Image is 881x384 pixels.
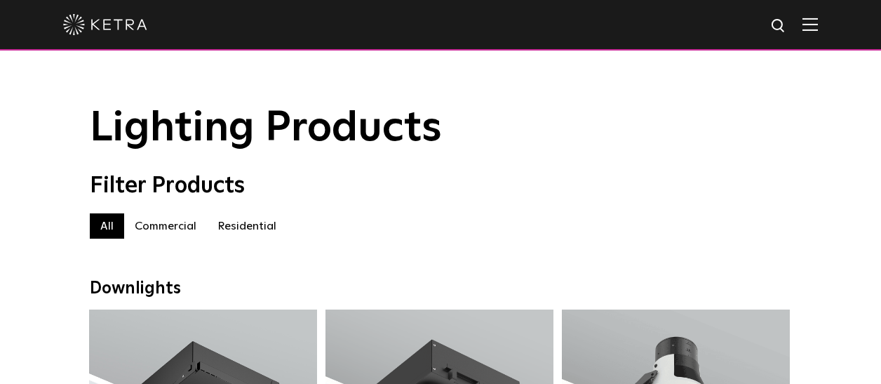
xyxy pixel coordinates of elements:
[90,279,791,299] div: Downlights
[207,213,287,239] label: Residential
[90,213,124,239] label: All
[124,213,207,239] label: Commercial
[770,18,788,35] img: search icon
[90,107,442,150] span: Lighting Products
[63,14,147,35] img: ketra-logo-2019-white
[90,173,791,199] div: Filter Products
[802,18,818,31] img: Hamburger%20Nav.svg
